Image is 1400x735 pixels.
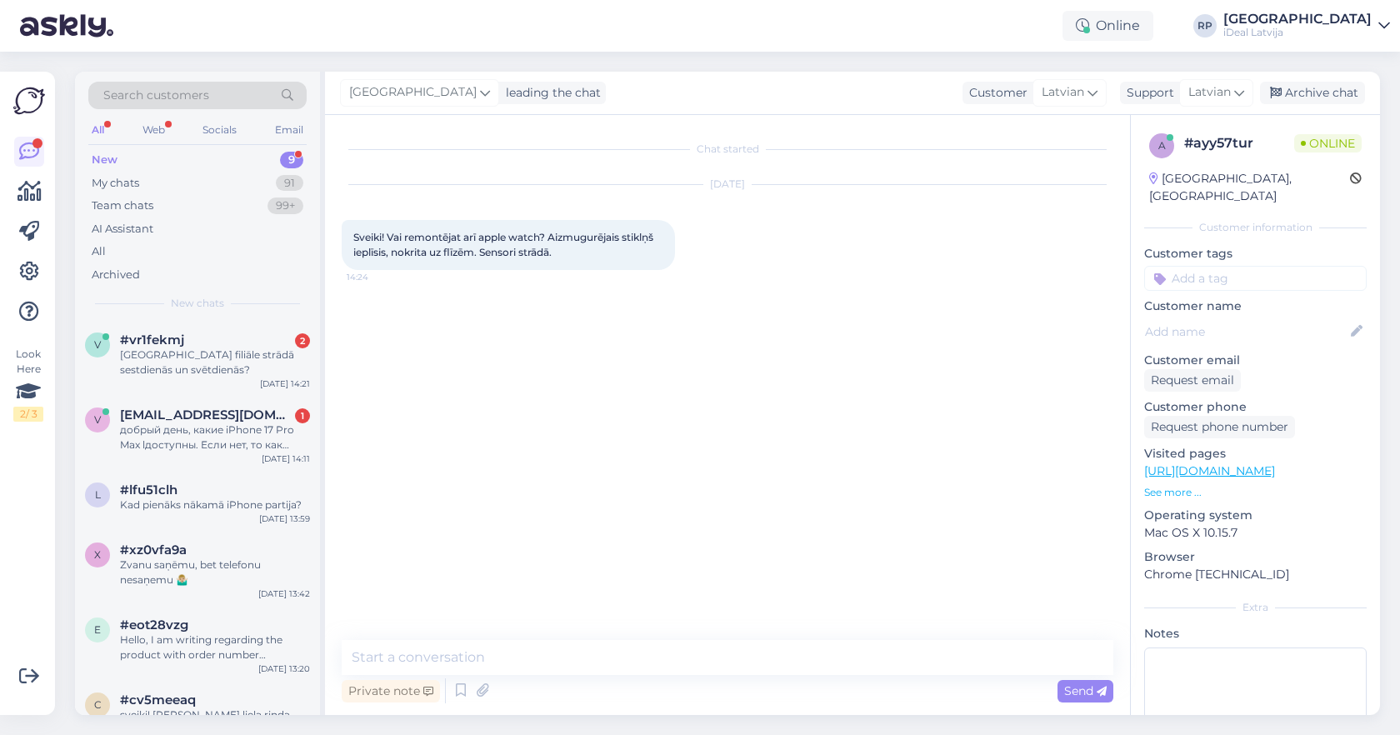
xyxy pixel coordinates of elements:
[1144,245,1367,262] p: Customer tags
[120,617,188,632] span: #eot28vzg
[92,175,139,192] div: My chats
[259,512,310,525] div: [DATE] 13:59
[1144,463,1275,478] a: [URL][DOMAIN_NAME]
[1193,14,1217,37] div: RP
[94,338,101,351] span: v
[92,152,117,168] div: New
[1144,352,1367,369] p: Customer email
[258,587,310,600] div: [DATE] 13:42
[92,267,140,283] div: Archived
[1158,139,1166,152] span: a
[295,408,310,423] div: 1
[1144,297,1367,315] p: Customer name
[1144,369,1241,392] div: Request email
[353,231,656,258] span: Sveiki! Vai remontējat arī apple watch? Aizmugurējais stiklņš ieplīsis, nokrita uz flīzēm. Sensor...
[95,488,101,501] span: l
[1144,600,1367,615] div: Extra
[267,197,303,214] div: 99+
[1042,83,1084,102] span: Latvian
[342,680,440,702] div: Private note
[88,119,107,141] div: All
[1144,625,1367,642] p: Notes
[1144,266,1367,291] input: Add a tag
[120,542,187,557] span: #xz0vfa9a
[1144,485,1367,500] p: See more ...
[260,377,310,390] div: [DATE] 14:21
[1144,220,1367,235] div: Customer information
[349,83,477,102] span: [GEOGRAPHIC_DATA]
[1184,133,1294,153] div: # ayy57tur
[295,333,310,348] div: 2
[120,632,310,662] div: Hello, I am writing regarding the product with order number #2000084294. Since I will be travelin...
[258,662,310,675] div: [DATE] 13:20
[171,296,224,311] span: New chats
[272,119,307,141] div: Email
[120,422,310,452] div: добрый день, какие iPhone 17 Pro Max lдоступны. Если нет, то как быстро можно получить
[1144,548,1367,566] p: Browser
[1223,26,1372,39] div: iDeal Latvija
[120,482,177,497] span: #lfu51clh
[1145,322,1347,341] input: Add name
[120,692,196,707] span: #cv5meeaq
[120,332,184,347] span: #vr1fekmj
[1223,12,1390,39] a: [GEOGRAPHIC_DATA]iDeal Latvija
[1120,84,1174,102] div: Support
[280,152,303,168] div: 9
[120,347,310,377] div: [GEOGRAPHIC_DATA] filiāle strādā sestdienās un svētdienās?
[1144,566,1367,583] p: Chrome [TECHNICAL_ID]
[13,407,43,422] div: 2 / 3
[139,119,168,141] div: Web
[103,87,209,104] span: Search customers
[13,347,43,422] div: Look Here
[1223,12,1372,26] div: [GEOGRAPHIC_DATA]
[347,271,409,283] span: 14:24
[92,243,106,260] div: All
[94,623,101,636] span: e
[94,698,102,711] span: c
[1144,416,1295,438] div: Request phone number
[94,548,101,561] span: x
[1062,11,1153,41] div: Online
[1294,134,1362,152] span: Online
[120,407,293,422] span: vs@nkteh.lv
[962,84,1027,102] div: Customer
[499,84,601,102] div: leading the chat
[120,557,310,587] div: Zvanu saņēmu, bet telefonu nesaņemu 🤷🏼‍♂️
[13,85,45,117] img: Askly Logo
[1144,398,1367,416] p: Customer phone
[94,413,101,426] span: v
[199,119,240,141] div: Socials
[276,175,303,192] div: 91
[1260,82,1365,104] div: Archive chat
[1188,83,1231,102] span: Latvian
[262,452,310,465] div: [DATE] 14:11
[1144,524,1367,542] p: Mac OS X 10.15.7
[92,221,153,237] div: AI Assistant
[342,177,1113,192] div: [DATE]
[1149,170,1350,205] div: [GEOGRAPHIC_DATA], [GEOGRAPHIC_DATA]
[92,197,153,214] div: Team chats
[1144,507,1367,524] p: Operating system
[1144,445,1367,462] p: Visited pages
[342,142,1113,157] div: Chat started
[1064,683,1107,698] span: Send
[120,497,310,512] div: Kad pienāks nākamā iPhone partija?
